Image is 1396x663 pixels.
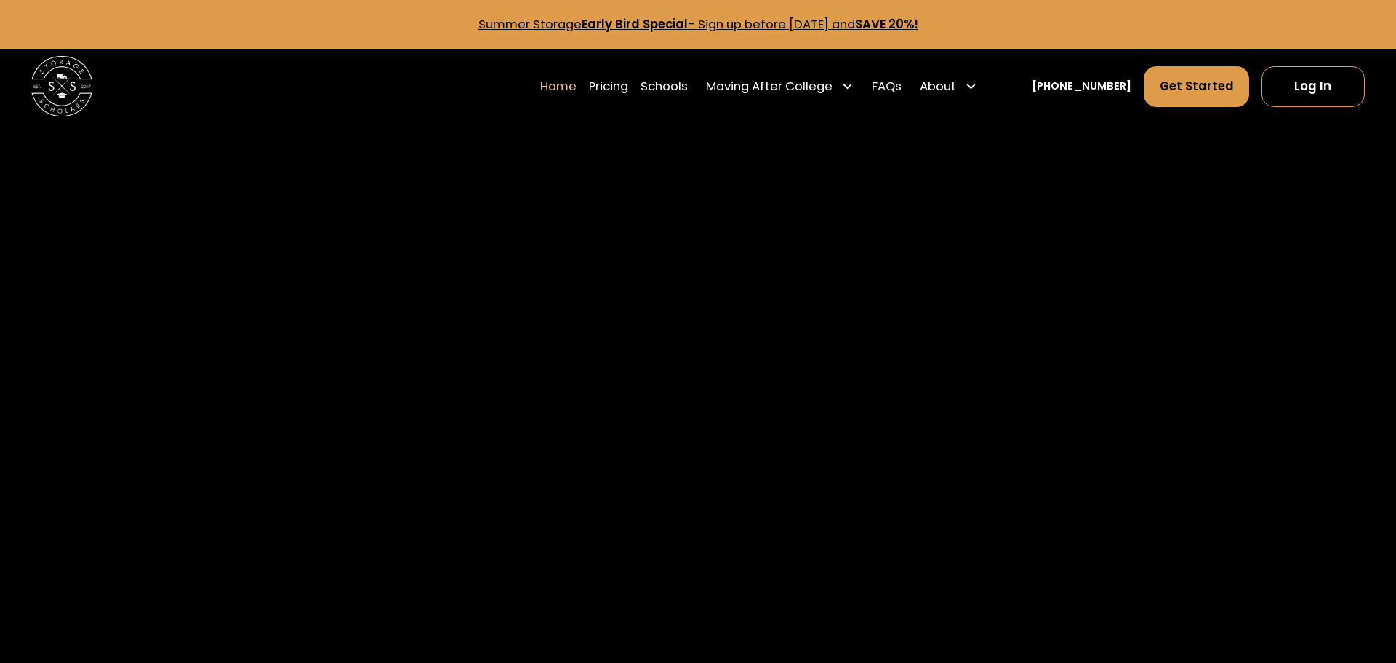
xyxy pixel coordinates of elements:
[582,16,688,33] strong: Early Bird Special
[855,16,918,33] strong: SAVE 20%!
[706,77,833,95] div: Moving After College
[31,56,92,116] img: Storage Scholars main logo
[1032,79,1131,95] a: [PHONE_NUMBER]
[540,65,577,108] a: Home
[478,16,918,33] a: Summer StorageEarly Bird Special- Sign up before [DATE] andSAVE 20%!
[641,65,688,108] a: Schools
[872,65,902,108] a: FAQs
[589,65,628,108] a: Pricing
[1261,66,1365,107] a: Log In
[920,77,956,95] div: About
[1144,66,1250,107] a: Get Started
